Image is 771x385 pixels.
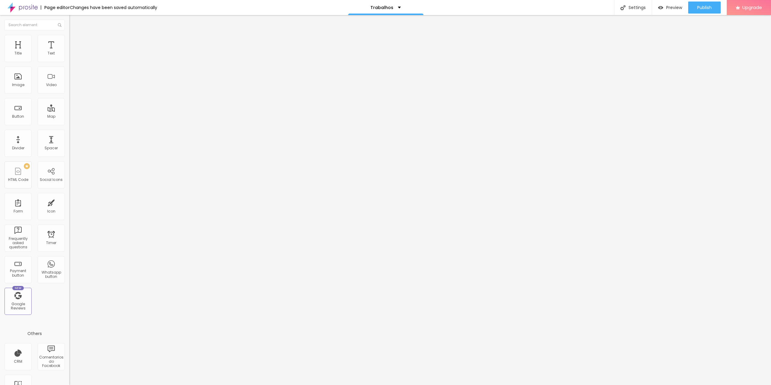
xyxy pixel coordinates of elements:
div: Image [12,83,24,87]
div: Google Reviews [6,302,30,311]
div: Whatsapp button [39,270,63,279]
p: Trabalhos [370,5,393,10]
div: Video [46,83,57,87]
div: Button [12,114,24,119]
div: Social Icons [40,178,63,182]
div: Changes have been saved automatically [70,5,157,10]
div: Map [47,114,55,119]
div: New [12,286,24,290]
div: HTML Code [8,178,28,182]
div: CRM [14,359,22,364]
div: Frequently asked questions [6,237,30,250]
span: Publish [697,5,712,10]
button: Publish [688,2,721,14]
img: Icone [620,5,626,10]
div: Spacer [45,146,58,150]
div: Icon [47,209,55,213]
input: Search element [5,20,65,30]
div: Title [14,51,22,55]
div: Text [48,51,55,55]
div: Page editor [41,5,70,10]
button: Preview [652,2,688,14]
div: Payment button [6,269,30,278]
span: Preview [666,5,682,10]
div: Timer [46,241,56,245]
div: Form [14,209,23,213]
img: view-1.svg [658,5,663,10]
div: Divider [12,146,24,150]
div: Comentarios do Facebook [39,355,63,368]
span: Upgrade [742,5,762,10]
img: Icone [58,23,61,27]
